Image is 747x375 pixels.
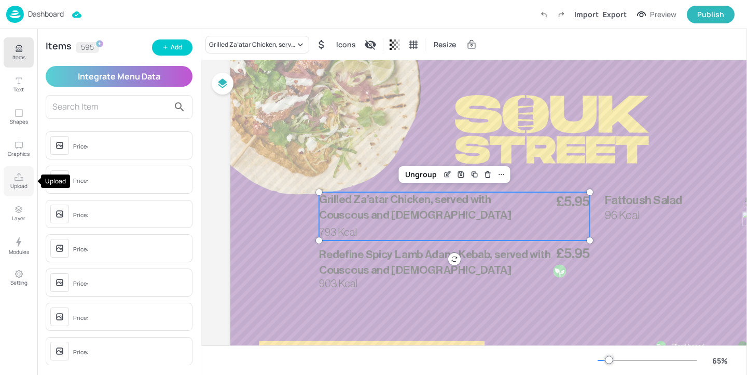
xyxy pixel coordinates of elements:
[4,166,34,196] button: Upload
[12,53,25,61] p: Items
[10,182,27,190] p: Upload
[319,249,551,276] span: Redefine Spicy Lamb Adana Kebab, served with Couscous and [DEMOGRAPHIC_DATA]
[605,209,640,221] span: 96 Kcal
[73,177,90,185] div: Price:
[73,245,90,254] div: Price:
[401,168,441,181] div: Ungroup
[10,118,28,125] p: Shapes
[4,70,34,100] button: Text
[73,211,90,220] div: Price:
[73,279,90,288] div: Price:
[603,9,627,20] div: Export
[28,10,64,18] p: Dashboard
[441,168,454,181] div: Edit Item
[708,355,732,366] div: 65 %
[556,195,590,208] span: £5.95
[319,227,357,238] span: 793 Kcal
[334,36,358,53] div: Icons
[10,279,27,286] p: Setting
[319,278,358,289] span: 903 Kcal
[631,7,683,22] button: Preview
[556,247,590,261] span: £5.95
[52,99,169,115] input: Search Item
[319,194,512,221] span: Grilled Za’atar Chicken, served with Couscous and [DEMOGRAPHIC_DATA]
[46,66,192,87] button: Integrate Menu Data
[4,134,34,164] button: Graphics
[4,231,34,261] button: Modules
[73,348,90,357] div: Price:
[152,39,192,56] button: Add
[454,168,468,181] div: Save Layout
[697,9,724,20] div: Publish
[13,86,24,93] p: Text
[9,248,29,256] p: Modules
[171,43,182,52] div: Add
[468,168,481,181] div: Duplicate
[6,6,24,23] img: logo-86c26b7e.jpg
[81,44,94,51] p: 595
[535,6,552,23] label: Undo (Ctrl + Z)
[605,194,682,206] span: Fattoush Salad
[73,314,90,323] div: Price:
[169,97,190,117] button: search
[4,198,34,229] button: Layer
[4,102,34,132] button: Shapes
[574,9,599,20] div: Import
[209,40,295,49] div: Grilled Za’atar Chicken, served with Couscous and [DEMOGRAPHIC_DATA]
[12,215,25,222] p: Layer
[687,6,735,23] button: Publish
[650,9,676,20] div: Preview
[362,36,379,53] div: Display condition
[73,142,90,151] div: Price:
[552,6,570,23] label: Redo (Ctrl + Y)
[8,150,30,157] p: Graphics
[4,263,34,293] button: Setting
[46,42,72,52] div: Items
[4,37,34,68] button: Items
[432,39,458,50] span: Resize
[481,168,495,181] div: Delete
[41,175,70,188] div: Upload
[313,36,330,53] div: Hide symbol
